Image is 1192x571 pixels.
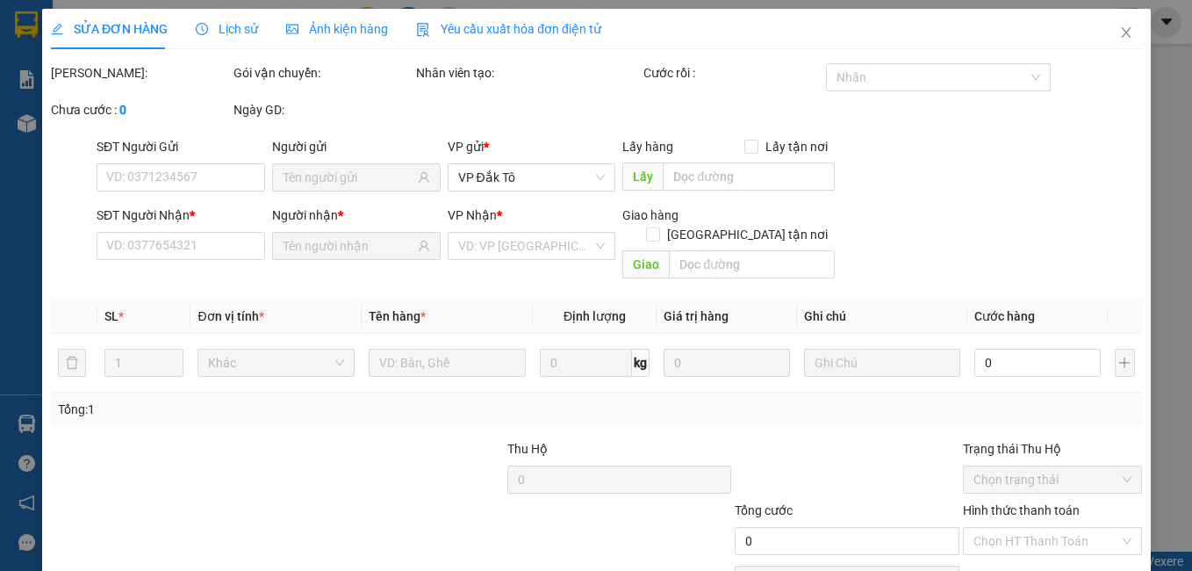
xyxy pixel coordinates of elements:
[457,164,605,191] span: VP Đắk Tô
[622,250,669,278] span: Giao
[660,225,835,244] span: [GEOGRAPHIC_DATA] tận nơi
[417,240,429,252] span: user
[735,503,793,517] span: Tổng cước
[196,22,258,36] span: Lịch sử
[963,439,1142,459] div: Trạng thái Thu Hộ
[51,23,63,35] span: edit
[796,300,967,334] th: Ghi chú
[51,22,168,36] span: SỬA ĐƠN HÀNG
[51,63,230,83] div: [PERSON_NAME]:
[416,22,601,36] span: Yêu cầu xuất hóa đơn điện tử
[447,137,615,156] div: VP gửi
[58,349,86,377] button: delete
[282,236,413,256] input: Tên người nhận
[286,22,388,36] span: Ảnh kiện hàng
[632,349,650,377] span: kg
[663,163,835,191] input: Dọc đường
[963,503,1080,517] label: Hình thức thanh toán
[564,309,626,323] span: Định lượng
[974,309,1035,323] span: Cước hàng
[622,140,673,154] span: Lấy hàng
[622,163,663,191] span: Lấy
[282,168,413,187] input: Tên người gửi
[271,137,440,156] div: Người gửi
[104,309,118,323] span: SL
[622,208,679,222] span: Giao hàng
[415,63,640,83] div: Nhân viên tạo:
[208,350,344,376] span: Khác
[973,466,1131,493] span: Chọn trạng thái
[286,23,298,35] span: picture
[58,400,462,419] div: Tổng: 1
[96,206,264,225] div: SĐT Người Nhận
[1118,25,1132,40] span: close
[1101,9,1150,58] button: Close
[271,206,440,225] div: Người nhận
[369,309,426,323] span: Tên hàng
[369,349,526,377] input: VD: Bàn, Ghế
[506,442,547,456] span: Thu Hộ
[196,23,208,35] span: clock-circle
[233,100,412,119] div: Ngày GD:
[416,23,430,37] img: icon
[447,208,496,222] span: VP Nhận
[664,349,789,377] input: 0
[1114,349,1134,377] button: plus
[119,103,126,117] b: 0
[664,309,729,323] span: Giá trị hàng
[643,63,822,83] div: Cước rồi :
[233,63,412,83] div: Gói vận chuyển:
[758,137,835,156] span: Lấy tận nơi
[96,137,264,156] div: SĐT Người Gửi
[197,309,263,323] span: Đơn vị tính
[803,349,960,377] input: Ghi Chú
[51,100,230,119] div: Chưa cước :
[417,171,429,184] span: user
[669,250,835,278] input: Dọc đường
